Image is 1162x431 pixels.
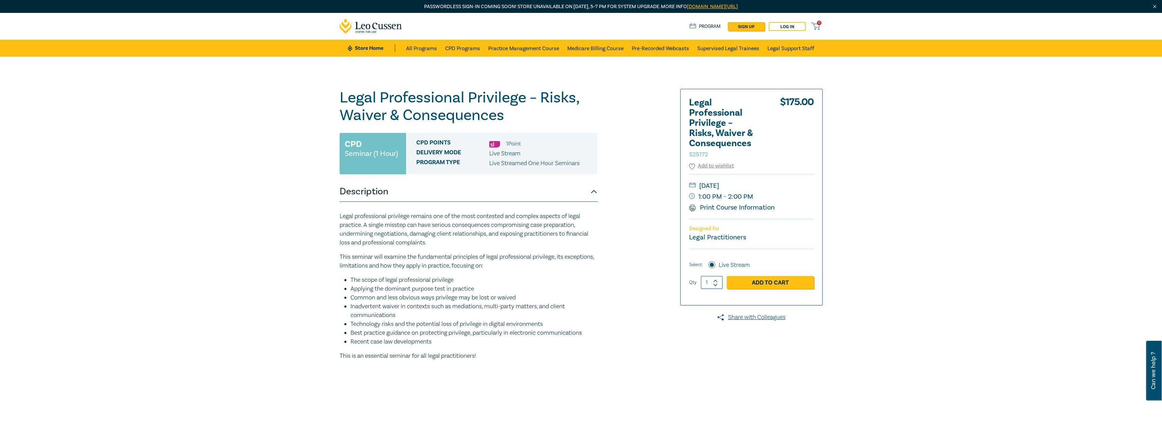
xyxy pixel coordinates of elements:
p: Passwordless sign-in coming soon! Store unavailable on [DATE], 5–7 PM for system upgrade. More info [340,3,823,11]
div: $ 175.00 [780,98,814,162]
a: Pre-Recorded Webcasts [632,40,689,57]
button: Description [340,181,597,202]
p: Designed for [689,226,814,232]
a: Add to Cart [727,276,814,289]
span: Select: [689,261,703,269]
button: Add to wishlist [689,162,734,170]
span: Live Stream [489,150,520,157]
a: Log in [769,22,806,31]
a: sign up [728,22,765,31]
span: Program type [416,159,489,168]
a: Program [689,23,721,30]
a: Practice Management Course [488,40,559,57]
a: All Programs [406,40,437,57]
h3: CPD [345,138,362,150]
li: Technology risks and the potential loss of privilege in digital environments [350,320,597,329]
small: 1:00 PM - 2:00 PM [689,191,814,202]
span: Delivery Mode [416,149,489,158]
a: Share with Colleagues [680,313,823,322]
a: Supervised Legal Trainees [697,40,759,57]
label: Live Stream [719,261,750,270]
li: 1 Point [506,139,521,148]
h1: Legal Professional Privilege – Risks, Waiver & Consequences [340,89,597,124]
p: Legal professional privilege remains one of the most contested and complex aspects of legal pract... [340,212,597,247]
img: Close [1152,4,1158,9]
a: Medicare Billing Course [567,40,624,57]
input: 1 [701,276,723,289]
a: Legal Support Staff [767,40,814,57]
a: [DOMAIN_NAME][URL] [687,3,738,10]
small: Seminar (1 Hour) [345,150,398,157]
p: Live Streamed One Hour Seminars [489,159,579,168]
li: Best practice guidance on protecting privilege, particularly in electronic communications [350,329,597,337]
span: CPD Points [416,139,489,148]
li: Inadvertent waiver in contexts such as mediations, multi-party matters, and client communications [350,302,597,320]
p: This seminar will examine the fundamental principles of legal professional privilege, its excepti... [340,253,597,270]
small: S25172 [689,151,708,158]
label: Qty [689,279,697,286]
span: Can we help ? [1150,345,1157,396]
small: Legal Practitioners [689,233,746,242]
span: 0 [817,21,821,25]
a: CPD Programs [445,40,480,57]
li: The scope of legal professional privilege [350,276,597,285]
li: Recent case law developments [350,337,597,346]
a: Print Course Information [689,203,775,212]
h2: Legal Professional Privilege – Risks, Waiver & Consequences [689,98,764,159]
li: Applying the dominant purpose test in practice [350,285,597,293]
img: Substantive Law [489,141,500,148]
p: This is an essential seminar for all legal practitioners! [340,352,597,360]
a: Store Home [348,44,395,52]
li: Common and less obvious ways privilege may be lost or waived [350,293,597,302]
small: [DATE] [689,180,814,191]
